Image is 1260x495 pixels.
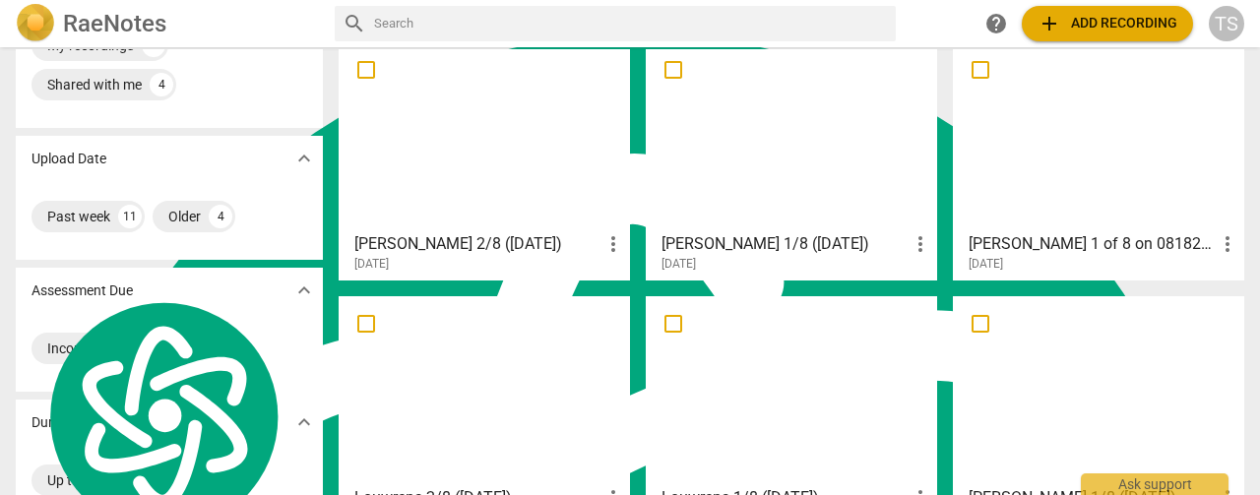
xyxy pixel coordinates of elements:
[978,6,1014,41] a: Help
[1081,473,1228,495] div: Ask support
[1038,12,1061,35] span: add
[47,75,142,94] div: Shared with me
[1209,6,1244,41] button: TS
[346,49,623,272] a: [PERSON_NAME] 2/8 ([DATE])[DATE]
[661,232,909,256] h3: Bruce 1/8 (8/19/25)
[150,73,173,96] div: 4
[661,256,696,273] span: [DATE]
[168,207,201,226] div: Older
[63,10,166,37] h2: RaeNotes
[354,256,389,273] span: [DATE]
[16,4,319,43] a: LogoRaeNotes
[1038,12,1177,35] span: Add recording
[1216,232,1239,256] span: more_vert
[969,232,1216,256] h3: Leif 1 of 8 on 08182025_Video
[292,278,316,302] span: expand_more
[47,207,110,226] div: Past week
[289,407,319,437] button: Show more
[31,280,133,301] p: Assessment Due
[601,232,625,256] span: more_vert
[209,205,232,228] div: 4
[292,410,316,434] span: expand_more
[292,147,316,170] span: expand_more
[343,12,366,35] span: search
[653,49,930,272] a: [PERSON_NAME] 1/8 ([DATE])[DATE]
[374,8,888,39] input: Search
[969,256,1003,273] span: [DATE]
[289,276,319,305] button: Show more
[31,149,106,169] p: Upload Date
[354,232,601,256] h3: Heinrich 2/8 (8/19/25)
[960,49,1237,272] a: [PERSON_NAME] 1 of 8 on 08182025_Video[DATE]
[16,4,55,43] img: Logo
[1022,6,1193,41] button: Upload
[984,12,1008,35] span: help
[289,144,319,173] button: Show more
[118,205,142,228] div: 11
[909,232,932,256] span: more_vert
[31,412,85,433] p: Duration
